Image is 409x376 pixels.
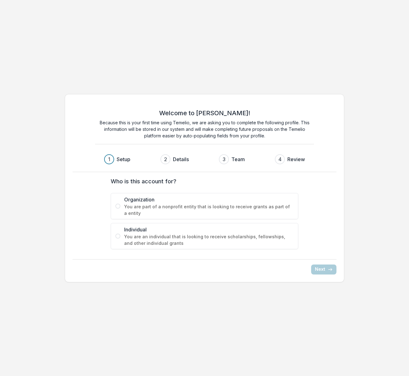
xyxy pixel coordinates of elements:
h3: Team [231,156,245,163]
span: Individual [124,226,294,233]
h3: Setup [117,156,130,163]
div: 2 [164,156,167,163]
label: Who is this account for? [111,177,295,186]
p: Because this is your first time using Temelio, we are asking you to complete the following profil... [95,119,314,139]
span: You are part of a nonprofit entity that is looking to receive grants as part of a entity [124,203,294,216]
h3: Review [287,156,305,163]
h2: Welcome to [PERSON_NAME]! [159,109,250,117]
div: 4 [278,156,282,163]
h3: Details [173,156,189,163]
button: Next [311,265,336,275]
div: 1 [108,156,110,163]
div: 3 [223,156,225,163]
span: Organization [124,196,294,203]
div: Progress [104,154,305,164]
span: You are an individual that is looking to receive scholarships, fellowships, and other individual ... [124,233,294,246]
